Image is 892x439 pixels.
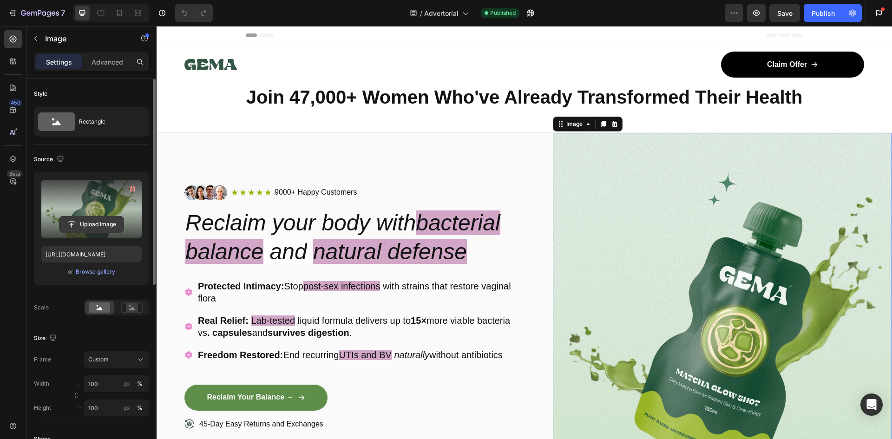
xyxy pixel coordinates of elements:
[610,34,650,44] p: Claim Offer
[134,378,145,389] button: px
[4,4,69,22] button: 7
[9,99,22,106] div: 450
[41,289,92,300] strong: Real Relief:
[490,9,516,17] span: Published
[137,380,143,388] div: %
[41,246,142,262] input: https://example.com/image.jpg
[34,380,49,388] label: Width
[111,301,193,312] strong: survives digestion
[41,288,366,313] p: liquid formula delivers up to more viable bacteria vs and .
[79,111,136,132] div: Rectangle
[860,393,883,416] div: Open Intercom Messenger
[75,267,116,276] button: Browse gallery
[424,8,459,18] span: Advertorial
[118,162,200,171] p: 9000+ Happy Customers
[182,324,235,334] span: UTIs and BV
[34,355,51,364] label: Frame
[113,213,150,238] i: and
[34,332,59,345] div: Size
[237,324,273,334] i: naturally
[34,90,47,98] div: Style
[41,254,366,278] p: Stop with strains that restore vaginal flora
[90,61,646,81] strong: Join 47,000+ Women Who've Already Transformed Their Health
[84,375,149,392] input: px%
[812,8,835,18] div: Publish
[34,404,51,412] label: Height
[121,402,132,413] button: %
[84,400,149,416] input: px%
[420,8,422,18] span: /
[46,57,72,67] p: Settings
[28,359,171,385] a: Reclaim Your Balance →
[45,33,124,44] p: Image
[41,324,126,334] strong: Freedom Restored:
[76,268,115,276] div: Browse gallery
[59,216,124,233] button: Upload Image
[408,94,428,102] div: Image
[254,289,270,300] strong: 15×
[29,184,259,209] i: Reclaim your body with
[769,4,800,22] button: Save
[28,159,71,174] img: gempages_586187036776465243-a34cf21a-e23e-4be8-9ff9-b95ad9f7be4d.png
[137,404,143,412] div: %
[51,301,96,312] strong: . capsules
[157,213,310,238] i: natural defense
[804,4,843,22] button: Publish
[95,289,139,300] span: Lab-tested
[29,184,344,238] i: bacterial balance
[61,7,65,19] p: 7
[777,9,793,17] span: Save
[124,404,130,412] div: px
[43,393,167,403] p: 45-Day Easy Returns and Exchanges
[41,255,128,265] strong: Protected Intimacy:
[157,26,892,439] iframe: Design area
[68,266,73,277] span: or
[84,351,149,368] button: Custom
[134,402,145,413] button: px
[34,303,49,312] div: Scale
[175,4,213,22] div: Undo/Redo
[50,367,137,376] p: Reclaim Your Balance →
[41,323,366,335] p: End recurring without antibiotics
[92,57,123,67] p: Advanced
[124,380,130,388] div: px
[147,255,224,265] span: post-sex infections
[34,153,66,166] div: Source
[121,378,132,389] button: %
[88,355,109,364] span: Custom
[7,170,22,177] div: Beta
